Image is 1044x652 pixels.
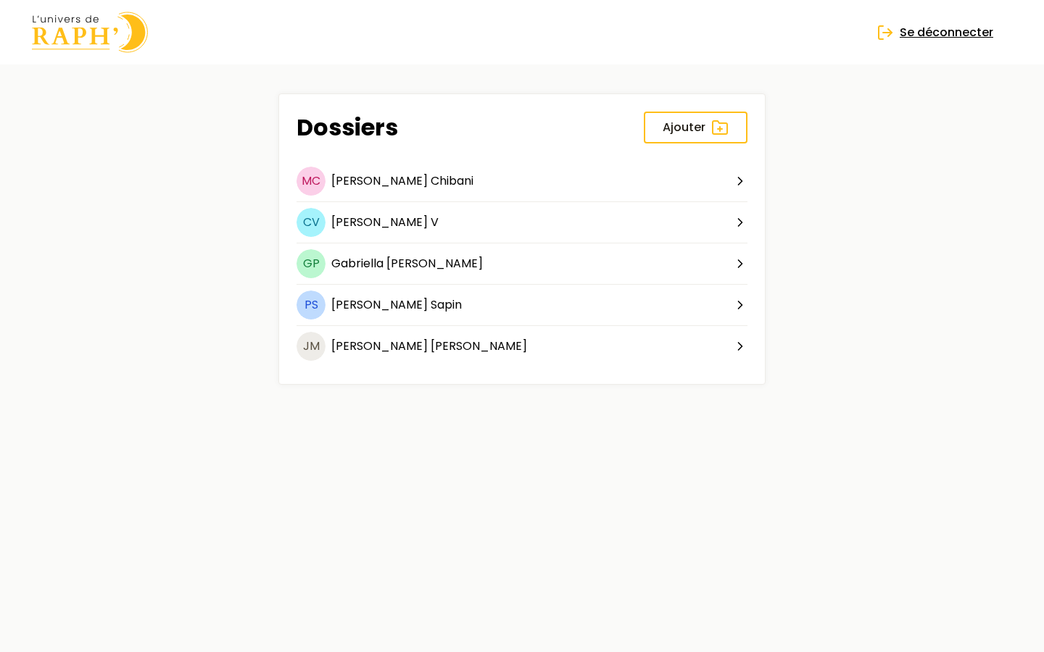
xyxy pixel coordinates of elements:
[663,119,705,136] span: Ajouter
[431,338,527,354] span: [PERSON_NAME]
[297,291,326,319] span: PS
[297,167,326,196] span: MC
[331,338,428,354] span: [PERSON_NAME]
[331,214,428,230] span: [PERSON_NAME]
[297,249,747,285] button: GPGabriella [PERSON_NAME]
[386,255,483,272] span: [PERSON_NAME]
[858,17,1012,49] button: Se déconnecter
[331,255,384,272] span: Gabriella
[297,208,747,243] button: CV[PERSON_NAME] V
[297,114,398,141] h1: Dossiers
[297,291,747,326] button: PS[PERSON_NAME] Sapin
[297,208,326,237] span: CV
[431,172,473,189] span: Chibani
[331,172,428,189] span: [PERSON_NAME]
[644,112,747,143] a: Ajouter
[431,296,462,313] span: Sapin
[297,332,747,367] button: JM[PERSON_NAME] [PERSON_NAME]
[431,214,439,230] span: V
[331,296,428,313] span: [PERSON_NAME]
[32,12,148,53] img: Univers de Raph logo
[297,332,326,361] span: JM
[900,24,993,41] span: Se déconnecter
[297,249,326,278] span: GP
[297,167,747,202] button: MC[PERSON_NAME] Chibani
